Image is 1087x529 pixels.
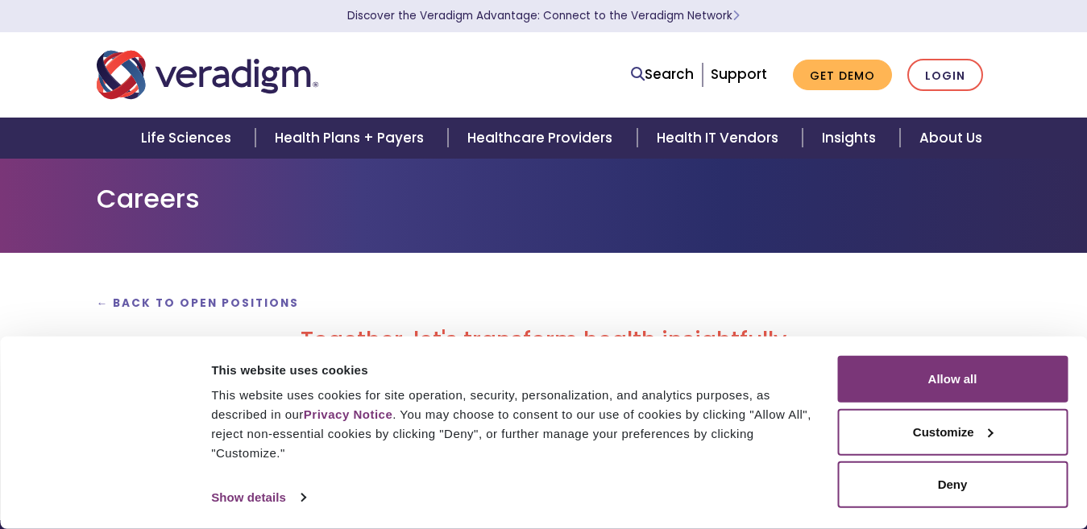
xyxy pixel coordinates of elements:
[122,118,255,159] a: Life Sciences
[732,8,740,23] span: Learn More
[631,64,694,85] a: Search
[211,486,305,510] a: Show details
[97,295,300,311] a: ← Back to Open Positions
[793,60,892,91] a: Get Demo
[837,356,1068,403] button: Allow all
[211,386,819,463] div: This website uses cookies for site operation, security, personalization, and analytics purposes, ...
[448,118,637,159] a: Healthcare Providers
[97,184,991,214] h1: Careers
[304,407,392,421] a: Privacy Notice
[211,360,819,379] div: This website uses cookies
[97,327,991,354] h2: Together, let's transform health insightfully
[837,408,1068,455] button: Customize
[803,118,900,159] a: Insights
[907,59,983,92] a: Login
[711,64,767,84] a: Support
[97,48,318,101] img: Veradigm logo
[347,8,740,23] a: Discover the Veradigm Advantage: Connect to the Veradigm NetworkLearn More
[255,118,448,159] a: Health Plans + Payers
[837,461,1068,508] button: Deny
[900,118,1002,159] a: About Us
[637,118,803,159] a: Health IT Vendors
